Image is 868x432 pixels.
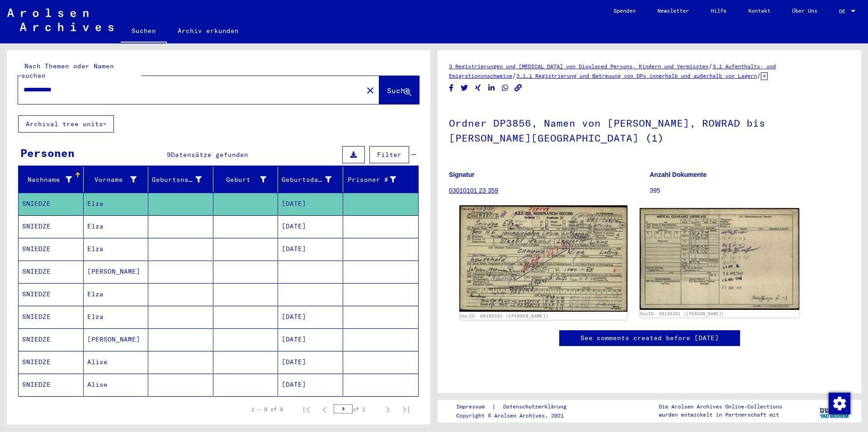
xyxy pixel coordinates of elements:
[361,81,379,99] button: Clear
[278,193,343,215] mat-cell: [DATE]
[171,151,248,159] span: Datensätze gefunden
[19,283,84,305] mat-cell: SNIEDZE
[19,328,84,351] mat-cell: SNIEDZE
[473,82,483,94] button: Share on Xing
[282,175,331,185] div: Geburtsdatum
[757,71,761,80] span: /
[316,400,334,418] button: Previous page
[379,76,419,104] button: Suche
[387,86,410,95] span: Suche
[650,171,707,178] b: Anzahl Dokumente
[282,172,343,187] div: Geburtsdatum
[7,9,113,31] img: Arolsen_neg.svg
[459,205,627,312] img: 001.jpg
[84,351,149,373] mat-cell: Alise
[84,374,149,396] mat-cell: Alise
[500,82,510,94] button: Share on WhatsApp
[22,175,72,185] div: Nachname
[379,400,397,418] button: Next page
[487,82,496,94] button: Share on LinkedIn
[217,172,278,187] div: Geburt‏
[121,20,167,43] a: Suchen
[297,400,316,418] button: First page
[19,261,84,283] mat-cell: SNIEDZE
[87,172,148,187] div: Vorname
[377,151,401,159] span: Filter
[217,175,267,185] div: Geburt‏
[514,82,523,94] button: Copy link
[456,412,577,420] p: Copyright © Arolsen Archives, 2021
[87,175,137,185] div: Vorname
[152,175,202,185] div: Geburtsname
[347,172,408,187] div: Prisoner #
[580,333,719,343] a: See comments created before [DATE]
[278,238,343,260] mat-cell: [DATE]
[84,215,149,237] mat-cell: Elza
[397,400,415,418] button: Last page
[20,145,75,161] div: Personen
[19,374,84,396] mat-cell: SNIEDZE
[659,411,782,419] p: wurden entwickelt in Partnerschaft mit
[640,311,724,316] a: DocID: 69195351 ([PERSON_NAME])
[496,402,577,412] a: Datenschutzerklärung
[21,62,114,80] mat-label: Nach Themen oder Namen suchen
[19,215,84,237] mat-cell: SNIEDZE
[708,62,712,70] span: /
[460,82,469,94] button: Share on Twitter
[449,187,498,194] a: 03010101 23 359
[19,351,84,373] mat-cell: SNIEDZE
[84,283,149,305] mat-cell: Elza
[839,8,849,14] span: DE
[456,402,492,412] a: Impressum
[449,102,850,157] h1: Ordner DP3856, Namen von [PERSON_NAME], ROWRAD bis [PERSON_NAME][GEOGRAPHIC_DATA] (1)
[213,167,278,192] mat-header-cell: Geburt‏
[365,85,376,96] mat-icon: close
[84,193,149,215] mat-cell: Elza
[152,172,213,187] div: Geburtsname
[369,146,409,163] button: Filter
[650,186,850,195] p: 395
[278,306,343,328] mat-cell: [DATE]
[512,71,516,80] span: /
[334,405,379,413] div: of 1
[19,193,84,215] mat-cell: SNIEDZE
[19,306,84,328] mat-cell: SNIEDZE
[22,172,83,187] div: Nachname
[84,306,149,328] mat-cell: Elza
[84,238,149,260] mat-cell: Elza
[449,171,475,178] b: Signatur
[84,167,149,192] mat-header-cell: Vorname
[818,399,852,422] img: yv_logo.png
[516,72,757,79] a: 3.1.1 Registrierung und Betreuung von DPs innerhalb und außerhalb von Lagern
[278,351,343,373] mat-cell: [DATE]
[167,151,171,159] span: 9
[460,313,548,319] a: DocID: 69195351 ([PERSON_NAME])
[829,393,850,414] img: Zustimmung ändern
[447,82,456,94] button: Share on Facebook
[278,167,343,192] mat-header-cell: Geburtsdatum
[659,403,782,411] p: Die Arolsen Archives Online-Collections
[278,374,343,396] mat-cell: [DATE]
[828,392,850,414] div: Zustimmung ändern
[19,167,84,192] mat-header-cell: Nachname
[449,63,708,70] a: 3 Registrierungen und [MEDICAL_DATA] von Displaced Persons, Kindern und Vermissten
[84,261,149,283] mat-cell: [PERSON_NAME]
[148,167,213,192] mat-header-cell: Geburtsname
[251,405,283,413] div: 1 – 9 of 9
[278,328,343,351] mat-cell: [DATE]
[640,208,800,310] img: 002.jpg
[278,215,343,237] mat-cell: [DATE]
[19,238,84,260] mat-cell: SNIEDZE
[167,20,250,42] a: Archiv erkunden
[18,115,114,133] button: Archival tree units
[343,167,419,192] mat-header-cell: Prisoner #
[456,402,577,412] div: |
[84,328,149,351] mat-cell: [PERSON_NAME]
[347,175,396,185] div: Prisoner #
